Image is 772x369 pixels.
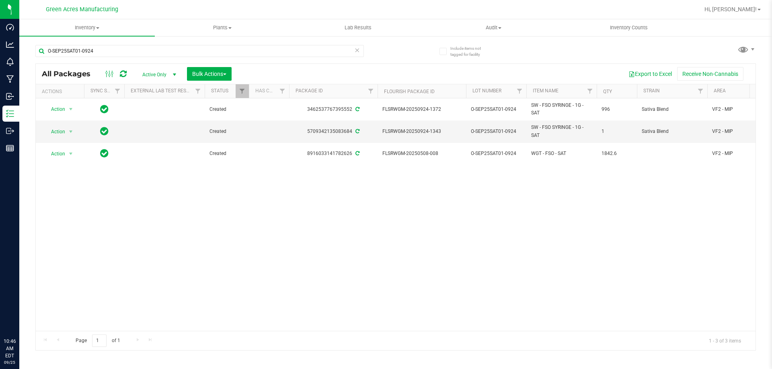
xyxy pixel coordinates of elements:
inline-svg: Inbound [6,92,14,100]
input: Search Package ID, Item Name, SKU, Lot or Part Number... [35,45,364,57]
span: O-SEP25SAT01-0924 [471,106,522,113]
a: Qty [603,89,612,94]
a: Strain [643,88,660,94]
span: Action [44,104,66,115]
span: Action [44,126,66,137]
a: Lab Results [290,19,426,36]
span: 1 [602,128,632,135]
iframe: Resource center [8,305,32,329]
span: Sativa Blend [642,128,702,135]
span: Created [209,106,244,113]
span: VF2 - MIP [712,128,763,135]
span: select [66,126,76,137]
button: Export to Excel [623,67,677,81]
a: Sync Status [90,88,121,94]
a: Filter [276,84,289,98]
span: Audit [426,24,561,31]
span: VF2 - MIP [712,150,763,157]
p: 09/25 [4,359,16,365]
span: VF2 - MIP [712,106,763,113]
inline-svg: Manufacturing [6,75,14,83]
span: Sync from Compliance System [354,128,359,134]
span: Inventory Counts [599,24,659,31]
a: External Lab Test Result [131,88,194,94]
a: Item Name [533,88,558,94]
a: Audit [426,19,561,36]
span: 996 [602,106,632,113]
span: In Sync [100,148,109,159]
a: Filter [191,84,205,98]
inline-svg: Dashboard [6,23,14,31]
a: Inventory [19,19,155,36]
inline-svg: Inventory [6,110,14,118]
inline-svg: Monitoring [6,58,14,66]
div: Actions [42,89,81,94]
div: 5709342135083684 [288,128,379,135]
th: Has COA [249,84,289,98]
span: Sativa Blend [642,106,702,113]
span: FLSRWGM-20250924-1343 [382,128,461,135]
span: Green Acres Manufacturing [46,6,118,13]
span: SW - FSO SYRINGE - 1G - SAT [531,124,592,139]
span: 1 - 3 of 3 items [702,334,747,347]
button: Bulk Actions [187,67,232,81]
span: FLSRWGM-20250508-008 [382,150,461,157]
span: Page of 1 [69,334,127,347]
span: O-SEP25SAT01-0924 [471,128,522,135]
span: Created [209,128,244,135]
span: select [66,104,76,115]
button: Receive Non-Cannabis [677,67,743,81]
div: 8916033141782626 [288,150,379,157]
span: Inventory [19,24,155,31]
a: Filter [583,84,597,98]
span: SW - FSO SYRINGE - 1G - SAT [531,102,592,117]
span: FLSRWGM-20250924-1372 [382,106,461,113]
inline-svg: Reports [6,144,14,152]
a: Filter [236,84,249,98]
span: Include items not tagged for facility [450,45,491,57]
span: Sync from Compliance System [354,151,359,156]
span: Bulk Actions [192,71,226,77]
a: Filter [111,84,124,98]
a: Inventory Counts [561,19,697,36]
a: Flourish Package ID [384,89,435,94]
span: In Sync [100,104,109,115]
span: All Packages [42,69,99,78]
span: Plants [155,24,290,31]
a: Status [211,88,228,94]
a: Filter [364,84,378,98]
span: Lab Results [334,24,382,31]
a: Filter [694,84,707,98]
span: Sync from Compliance System [354,106,359,112]
a: Lot Number [472,88,501,94]
span: In Sync [100,126,109,137]
p: 10:46 AM EDT [4,338,16,359]
span: Action [44,148,66,159]
a: Filter [513,84,526,98]
inline-svg: Outbound [6,127,14,135]
span: O-SEP25SAT01-0924 [471,150,522,157]
a: Area [714,88,726,94]
div: 3462537767395552 [288,106,379,113]
span: Clear [354,45,360,55]
span: 1842.6 [602,150,632,157]
a: Package ID [296,88,323,94]
span: select [66,148,76,159]
inline-svg: Analytics [6,41,14,49]
a: Plants [155,19,290,36]
span: WGT - FSO - SAT [531,150,592,157]
span: Created [209,150,244,157]
span: Hi, [PERSON_NAME]! [704,6,757,12]
input: 1 [92,334,107,347]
